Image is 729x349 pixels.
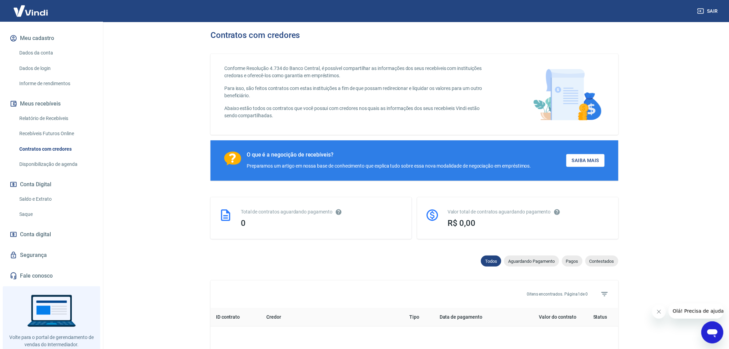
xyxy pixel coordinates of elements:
th: Tipo [404,308,434,327]
a: Saiba Mais [566,154,605,167]
div: O que é a negocição de recebíveis? [247,151,531,158]
div: Preparamos um artigo em nossa base de conhecimento que explica tudo sobre essa nova modalidade de... [247,162,531,170]
a: Conta digital [8,227,95,242]
span: Contestados [585,259,618,264]
th: Credor [261,308,404,327]
a: Disponibilização de agenda [17,157,95,171]
span: Pagos [562,259,583,264]
button: Meu cadastro [8,31,95,46]
img: main-image.9f1869c469d712ad33ce.png [530,65,605,124]
div: 0 [241,218,403,228]
p: Conforme Resolução 4.734 do Banco Central, é possível compartilhar as informações dos seus recebí... [224,65,491,79]
button: Conta Digital [8,177,95,192]
a: Contratos com credores [17,142,95,156]
div: Contestados [585,256,618,267]
p: 0 itens encontrados. Página 1 de 0 [527,291,588,297]
img: Ícone com um ponto de interrogação. [224,151,241,166]
a: Saldo e Extrato [17,192,95,206]
p: Para isso, são feitos contratos com estas instituições a fim de que possam redirecionar e liquida... [224,85,491,99]
a: Saque [17,207,95,221]
a: Relatório de Recebíveis [17,111,95,126]
div: Valor total de contratos aguardando pagamento [448,208,610,216]
th: Valor do contrato [512,308,582,327]
a: Segurança [8,248,95,263]
span: Olá! Precisa de ajuda? [4,5,58,10]
a: Fale conosco [8,268,95,283]
svg: Esses contratos não se referem à Vindi, mas sim a outras instituições. [335,209,342,216]
a: Dados de login [17,61,95,76]
svg: O valor comprometido não se refere a pagamentos pendentes na Vindi e sim como garantia a outras i... [554,209,561,216]
span: Todos [481,259,501,264]
a: Informe de rendimentos [17,77,95,91]
iframe: Fechar mensagem [652,305,666,319]
iframe: Botão para abrir a janela de mensagens [701,321,723,343]
button: Meus recebíveis [8,96,95,111]
div: Total de contratos aguardando pagamento [241,208,403,216]
span: Aguardando Pagamento [504,259,559,264]
div: Aguardando Pagamento [504,256,559,267]
span: R$ 0,00 [448,218,476,228]
th: Data de pagamento [434,308,512,327]
iframe: Mensagem da empresa [669,303,723,319]
div: Pagos [562,256,583,267]
div: Todos [481,256,501,267]
span: Filtros [596,286,613,302]
th: Status [582,308,618,327]
button: Sair [696,5,721,18]
img: Vindi [8,0,53,21]
p: Abaixo estão todos os contratos que você possui com credores nos quais as informações dos seus re... [224,105,491,119]
span: Conta digital [20,230,51,239]
h3: Contratos com credores [211,30,300,40]
a: Dados da conta [17,46,95,60]
th: ID contrato [211,308,261,327]
a: Recebíveis Futuros Online [17,127,95,141]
